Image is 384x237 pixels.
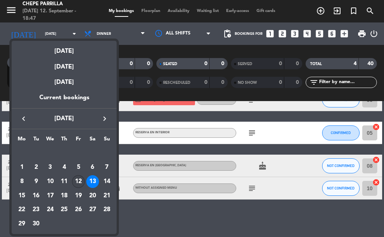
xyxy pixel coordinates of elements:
[12,72,117,93] div: [DATE]
[100,204,113,216] div: 28
[100,189,114,203] td: September 21, 2025
[71,174,85,189] td: September 12, 2025
[15,161,29,175] td: September 1, 2025
[72,189,85,202] div: 19
[15,204,28,216] div: 22
[43,161,57,175] td: September 3, 2025
[57,161,72,175] td: September 4, 2025
[43,203,57,217] td: September 24, 2025
[71,161,85,175] td: September 5, 2025
[29,161,43,175] td: September 2, 2025
[58,175,70,188] div: 11
[30,114,98,124] span: [DATE]
[30,218,42,230] div: 30
[100,174,114,189] td: September 14, 2025
[98,114,111,124] button: keyboard_arrow_right
[29,203,43,217] td: September 23, 2025
[43,189,57,203] td: September 17, 2025
[12,41,117,56] div: [DATE]
[15,161,28,174] div: 1
[86,175,99,188] div: 13
[86,204,99,216] div: 27
[30,204,42,216] div: 23
[72,175,85,188] div: 12
[85,174,100,189] td: September 13, 2025
[85,135,100,146] th: Saturday
[30,189,42,202] div: 16
[43,135,57,146] th: Wednesday
[58,189,70,202] div: 18
[100,203,114,217] td: September 28, 2025
[15,189,28,202] div: 15
[85,203,100,217] td: September 27, 2025
[30,175,42,188] div: 9
[100,189,113,202] div: 21
[30,161,42,174] div: 2
[100,161,113,174] div: 7
[71,189,85,203] td: September 19, 2025
[17,114,30,124] button: keyboard_arrow_left
[57,135,72,146] th: Thursday
[57,189,72,203] td: September 18, 2025
[86,189,99,202] div: 20
[12,57,117,72] div: [DATE]
[100,135,114,146] th: Sunday
[15,218,28,230] div: 29
[44,189,57,202] div: 17
[57,203,72,217] td: September 25, 2025
[71,203,85,217] td: September 26, 2025
[44,161,57,174] div: 3
[15,217,29,231] td: September 29, 2025
[15,174,29,189] td: September 8, 2025
[72,204,85,216] div: 26
[44,204,57,216] div: 24
[12,93,117,108] div: Current bookings
[15,175,28,188] div: 8
[85,189,100,203] td: September 20, 2025
[19,114,28,123] i: keyboard_arrow_left
[29,189,43,203] td: September 16, 2025
[58,161,70,174] div: 4
[57,174,72,189] td: September 11, 2025
[29,174,43,189] td: September 9, 2025
[29,135,43,146] th: Tuesday
[100,175,113,188] div: 14
[100,161,114,175] td: September 7, 2025
[29,217,43,231] td: September 30, 2025
[15,135,29,146] th: Monday
[43,174,57,189] td: September 10, 2025
[72,161,85,174] div: 5
[86,161,99,174] div: 6
[15,203,29,217] td: September 22, 2025
[58,204,70,216] div: 25
[15,189,29,203] td: September 15, 2025
[44,175,57,188] div: 10
[15,146,114,161] td: SEP
[71,135,85,146] th: Friday
[100,114,109,123] i: keyboard_arrow_right
[85,161,100,175] td: September 6, 2025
